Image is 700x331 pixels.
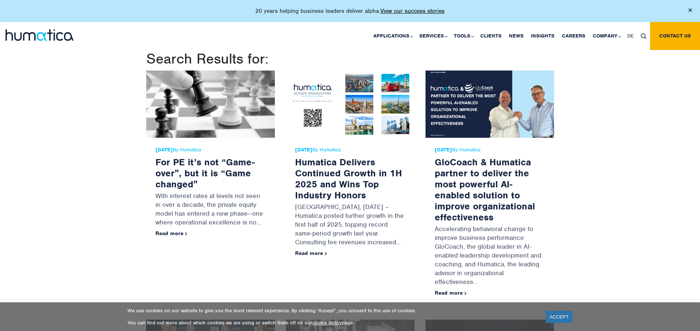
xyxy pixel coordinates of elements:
p: Accelerating behavioral change to improve business performance GloCoach, the global leader in AI-... [435,223,545,290]
span: By Humatica [295,147,405,153]
img: Humatica Delivers Continued Growth in 1H 2025 and Wins Top Industry Honors [286,71,414,138]
a: cookie policy [312,320,342,326]
span: By Humatica [155,147,266,153]
p: [GEOGRAPHIC_DATA], [DATE] – Humatica posted further growth in the first half of 2025, topping rec... [295,201,405,250]
a: For PE it’s not “Game-over”, but it is “Game changed” [155,156,255,190]
span: By Humatica [435,147,545,153]
img: logo [6,29,73,41]
a: News [505,22,527,50]
a: Company [589,22,624,50]
span: DE [627,33,633,39]
strong: [DATE] [295,147,312,153]
a: Insights [527,22,558,50]
p: You can find out more about which cookies we are using or switch them off on our page. [128,320,536,326]
strong: [DATE] [435,147,452,153]
img: search_icon [641,33,646,39]
a: Tools [450,22,477,50]
a: DE [624,22,637,50]
a: Humatica Delivers Continued Growth in 1H 2025 and Wins Top Industry Honors [295,156,402,201]
a: Contact us [650,22,700,50]
a: Applications [370,22,416,50]
a: Careers [558,22,589,50]
p: With interest rates at levels not seen in over a decade, the private equity model has entered a n... [155,190,266,230]
a: Clients [477,22,505,50]
img: arrowicon [325,252,327,255]
a: Services [416,22,450,50]
img: GloCoach & Humatica partner to deliver the most powerful AI-enabled solution to improve organizat... [426,71,554,138]
a: Read more [435,289,467,296]
img: arrowicon [185,232,187,235]
a: GloCoach & Humatica partner to deliver the most powerful AI-enabled solution to improve organizat... [435,156,535,223]
p: 20 years helping business leaders deliver alpha. [255,7,445,15]
img: arrowicon [464,292,467,295]
img: For PE it’s not “Game-over”, but it is “Game changed” [146,71,275,138]
a: ACCEPT [546,311,572,323]
a: Read more [295,250,327,256]
a: View our success stories [380,7,445,15]
h1: Search Results for: [146,50,554,68]
a: Read more [155,230,187,237]
strong: [DATE] [155,147,173,153]
p: We use cookies on our website to give you the most relevant experience. By clicking “Accept”, you... [128,307,536,314]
